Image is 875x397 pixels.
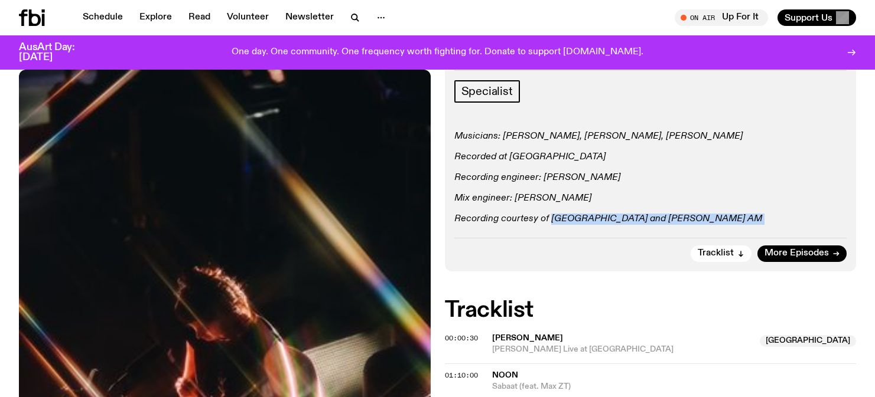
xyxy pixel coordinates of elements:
a: Explore [132,9,179,26]
a: Newsletter [278,9,341,26]
button: On AirUp For It [675,9,768,26]
a: Read [181,9,217,26]
p: One day. One community. One frequency worth fighting for. Donate to support [DOMAIN_NAME]. [232,47,643,58]
span: NOON [492,371,518,379]
a: Specialist [454,80,520,103]
button: Support Us [778,9,856,26]
button: 01:10:00 [445,372,478,379]
span: Support Us [785,12,832,23]
h3: AusArt Day: [DATE] [19,42,95,63]
a: More Episodes [757,245,847,262]
span: Tracklist [698,249,734,258]
span: [PERSON_NAME] [492,334,563,342]
em: Musicians: [PERSON_NAME], [PERSON_NAME], [PERSON_NAME] [454,132,743,141]
a: Schedule [76,9,130,26]
span: Sabaat (feat. Max ZT) [492,381,857,392]
h2: Tracklist [445,300,857,321]
span: [GEOGRAPHIC_DATA] [760,335,856,347]
a: Volunteer [220,9,276,26]
span: More Episodes [765,249,829,258]
span: 01:10:00 [445,370,478,380]
em: Recording engineer: [PERSON_NAME] [454,173,620,182]
span: [PERSON_NAME] Live at [GEOGRAPHIC_DATA] [492,344,753,355]
button: Tracklist [691,245,752,262]
span: 00:00:30 [445,333,478,343]
em: Mix engineer: [PERSON_NAME] [454,193,591,203]
span: Specialist [461,85,513,98]
em: Recording courtesy of [GEOGRAPHIC_DATA] and [PERSON_NAME] AM [454,214,762,224]
em: Recorded at [GEOGRAPHIC_DATA] [454,152,606,162]
button: 00:00:30 [445,335,478,342]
